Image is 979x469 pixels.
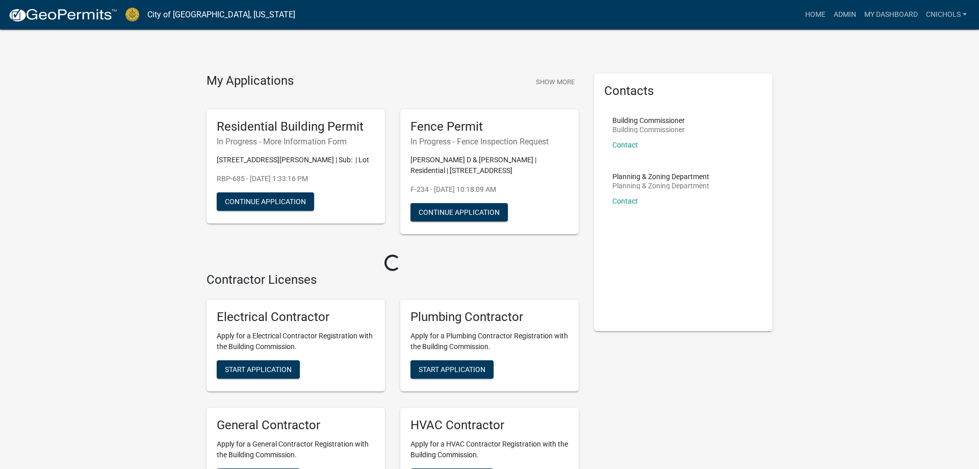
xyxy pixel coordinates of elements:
[410,184,569,195] p: F-234 - [DATE] 10:18:09 AM
[612,197,638,205] a: Contact
[410,310,569,325] h5: Plumbing Contractor
[830,5,860,24] a: Admin
[207,73,294,89] h4: My Applications
[217,174,375,184] p: RBP-685 - [DATE] 1:33:16 PM
[410,331,569,352] p: Apply for a Plumbing Contractor Registration with the Building Commission.
[801,5,830,24] a: Home
[410,155,569,176] p: [PERSON_NAME] D & [PERSON_NAME] | Residential | [STREET_ADDRESS]
[217,155,375,165] p: [STREET_ADDRESS][PERSON_NAME] | Sub: | Lot
[217,331,375,352] p: Apply for a Electrical Contractor Registration with the Building Commission.
[612,126,685,133] p: Building Commissioner
[410,360,494,379] button: Start Application
[410,137,569,146] h6: In Progress - Fence Inspection Request
[147,6,295,23] a: City of [GEOGRAPHIC_DATA], [US_STATE]
[612,141,638,149] a: Contact
[612,173,709,180] p: Planning & Zoning Department
[217,137,375,146] h6: In Progress - More Information Form
[419,365,485,374] span: Start Application
[217,310,375,325] h5: Electrical Contractor
[225,365,292,374] span: Start Application
[532,73,579,90] button: Show More
[217,119,375,134] h5: Residential Building Permit
[922,5,971,24] a: cnichols
[207,273,579,287] h4: Contractor Licenses
[217,360,300,379] button: Start Application
[217,418,375,433] h5: General Contractor
[410,418,569,433] h5: HVAC Contractor
[410,203,508,221] button: Continue Application
[612,117,685,124] p: Building Commissioner
[125,8,139,21] img: City of Jeffersonville, Indiana
[217,439,375,460] p: Apply for a General Contractor Registration with the Building Commission.
[604,84,762,98] h5: Contacts
[410,439,569,460] p: Apply for a HVAC Contractor Registration with the Building Commission.
[410,119,569,134] h5: Fence Permit
[612,182,709,189] p: Planning & Zoning Department
[217,192,314,211] button: Continue Application
[860,5,922,24] a: My Dashboard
